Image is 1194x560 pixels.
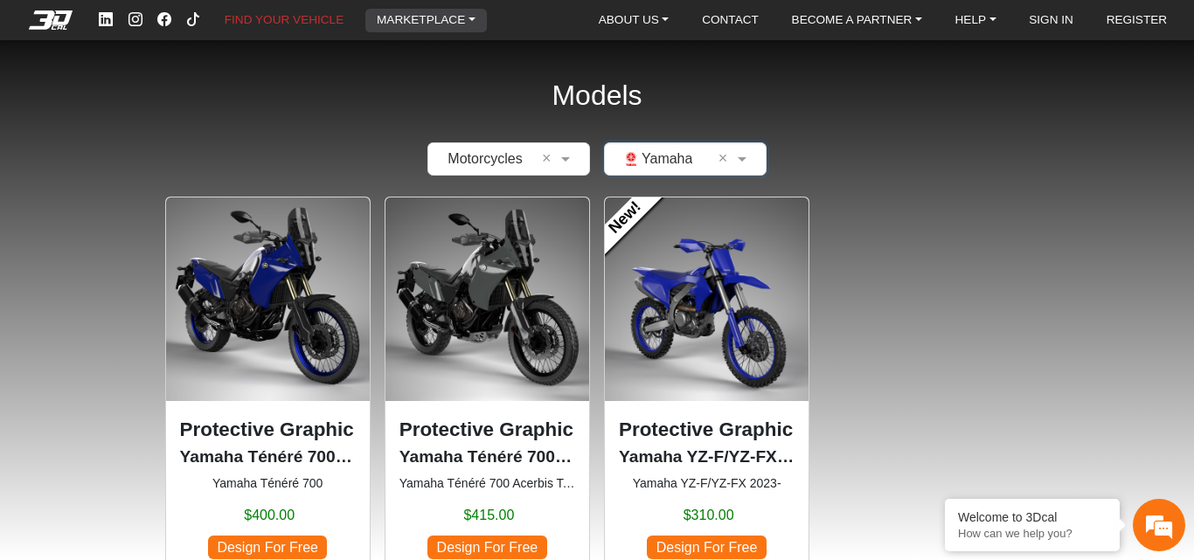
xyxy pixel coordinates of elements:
[166,197,370,401] img: Ténéré 700null2019-2024
[591,183,662,253] a: New!
[785,9,929,32] a: BECOME A PARTNER
[218,9,351,32] a: FIND YOUR VEHICLE
[1100,9,1175,32] a: REGISTER
[605,197,809,401] img: YZ-F/YZ-FXnull2023-
[592,9,677,32] a: ABOUT US
[619,474,795,493] small: Yamaha YZ-F/YZ-FX 2023-
[718,149,733,169] span: Clean Field
[684,505,734,526] span: $310.00
[958,510,1107,524] div: Welcome to 3Dcal
[948,9,1003,32] a: HELP
[427,536,546,559] span: Design For Free
[370,9,482,32] a: MARKETPLACE
[399,445,575,470] p: Yamaha Ténéré 700 Acerbis Tank 6.1 Gl (2019-2024)
[463,505,514,526] span: $415.00
[542,149,557,169] span: Clean Field
[180,474,356,493] small: Yamaha Ténéré 700
[695,9,766,32] a: CONTACT
[552,56,642,135] h2: Models
[1022,9,1080,32] a: SIGN IN
[958,527,1107,540] p: How can we help you?
[399,415,575,445] p: Protective Graphic Kit
[180,445,356,470] p: Yamaha Ténéré 700 (2019-2024)
[619,415,795,445] p: Protective Graphic Kit
[208,536,327,559] span: Design For Free
[647,536,766,559] span: Design For Free
[180,415,356,445] p: Protective Graphic Kit
[244,505,295,526] span: $400.00
[399,474,575,493] small: Yamaha Ténéré 700 Acerbis Tank 6.1 Gl
[385,197,589,401] img: Ténéré 700 Acerbis Tank 6.1 Gl2019-2024
[619,445,795,470] p: Yamaha YZ-F/YZ-FX (2023-)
